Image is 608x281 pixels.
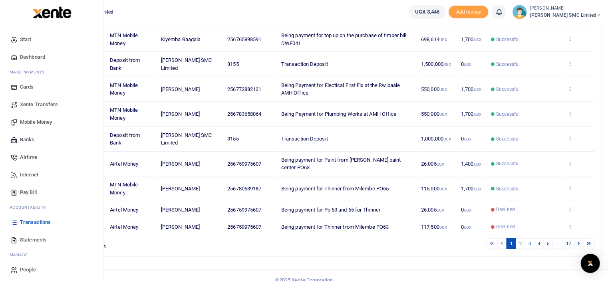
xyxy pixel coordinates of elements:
li: Wallet ballance [406,5,449,19]
span: 115,000 [421,186,447,192]
a: Dashboard [6,48,97,66]
span: Deposit from Bank [110,57,140,71]
a: 2 [516,238,525,249]
span: Successful [496,111,520,118]
a: Start [6,31,97,48]
li: M [6,66,97,78]
span: Transaction Deposit [281,61,328,67]
span: Being payment for Thinner from Milembe PO63 [281,224,389,230]
span: 0 [461,207,471,213]
span: Airtel Money [110,224,138,230]
a: Add money [449,8,489,14]
span: Pay Bill [20,188,37,196]
span: [PERSON_NAME] [161,161,200,167]
span: 1,500,000 [421,61,451,67]
small: UGX [464,225,471,230]
a: 1 [507,238,516,249]
small: UGX [437,208,444,212]
img: logo-large [33,6,72,18]
span: [PERSON_NAME] SMC Limited [161,132,212,146]
a: Airtime [6,148,97,166]
a: 3 [525,238,534,249]
span: 1,700 [461,86,481,92]
span: 698,614 [421,36,447,42]
span: Kiyemba Baagala [161,36,201,42]
span: Successful [496,135,520,142]
span: 117,500 [421,224,447,230]
a: 4 [534,238,544,249]
span: Cards [20,83,34,91]
span: [PERSON_NAME] [161,111,200,117]
span: Transactions [20,218,51,226]
span: MTN Mobile Money [110,32,138,46]
span: 1,000,000 [421,136,451,142]
span: Declined [496,223,515,230]
a: Mobile Money [6,113,97,131]
small: UGX [443,137,451,141]
span: Internet [20,171,38,179]
a: Banks [6,131,97,148]
span: Xente Transfers [20,101,58,109]
span: 3155 [227,136,238,142]
span: 256780639187 [227,186,261,192]
span: 1,700 [461,36,481,42]
a: People [6,261,97,279]
li: M [6,249,97,261]
small: UGX [464,62,471,67]
small: UGX [474,187,481,191]
a: Xente Transfers [6,96,97,113]
span: [PERSON_NAME] [161,86,200,92]
span: MTN Mobile Money [110,107,138,121]
span: Banks [20,136,35,144]
li: Ac [6,201,97,214]
span: Mobile Money [20,118,52,126]
small: UGX [439,38,447,42]
span: MTN Mobile Money [110,182,138,196]
span: ake Payments [14,69,45,75]
span: Successful [496,160,520,167]
span: 256772882121 [227,86,261,92]
span: 3155 [227,61,238,67]
span: 0 [461,224,471,230]
span: Declined [496,206,515,213]
div: Open Intercom Messenger [581,254,600,273]
span: Start [20,36,32,44]
span: Successful [496,185,520,192]
span: Dashboard [20,53,45,61]
a: 5 [543,238,553,249]
span: [PERSON_NAME] [161,224,200,230]
span: Being Payment for Plumbing Works at AMH Office [281,111,397,117]
span: Airtel Money [110,161,138,167]
span: 256759975607 [227,161,261,167]
span: UGX 3,446 [415,8,439,16]
span: 1,400 [461,161,481,167]
span: countability [16,204,46,210]
span: Add money [449,6,489,19]
span: 1,700 [461,111,481,117]
span: Deposit from Bank [110,132,140,146]
small: UGX [443,62,451,67]
small: UGX [439,187,447,191]
span: Being payment for top up on the purchase of timber bill DWF041 [281,32,407,46]
li: Toup your wallet [449,6,489,19]
img: profile-user [513,5,527,19]
span: MTN Mobile Money [110,82,138,96]
div: Showing 1 to 10 of 112 entries [37,237,266,250]
a: 12 [563,238,575,249]
a: Pay Bill [6,184,97,201]
small: UGX [464,137,471,141]
span: anage [14,252,28,258]
small: UGX [437,162,444,166]
a: Statements [6,231,97,249]
span: Successful [496,85,520,93]
span: 256765898591 [227,36,261,42]
span: Airtel Money [110,207,138,213]
span: 256759975607 [227,224,261,230]
small: UGX [474,38,481,42]
small: UGX [439,225,447,230]
span: [PERSON_NAME] SMC Limited [530,12,602,19]
span: [PERSON_NAME] [161,186,200,192]
a: Cards [6,78,97,96]
span: Successful [496,36,520,43]
span: 550,000 [421,111,447,117]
